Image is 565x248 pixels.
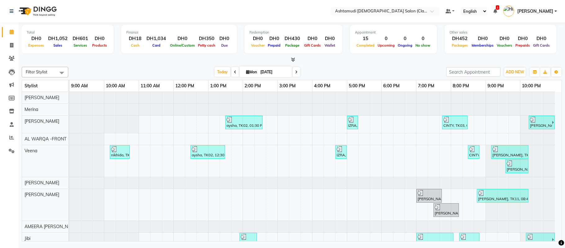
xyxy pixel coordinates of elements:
div: IZRA, TK05, 04:40 PM-05:00 PM, Eyebrow Threading [336,146,346,158]
div: [PERSON_NAME], TK11, 10:10 PM-11:45 PM, Roots Color - [MEDICAL_DATA] Free,Eyebrow Threading [527,234,552,246]
div: [PERSON_NAME], TK06, 07:00 PM-07:45 PM, Classic Manicure [417,190,441,202]
span: Jibi [25,236,30,241]
div: DH1,034 [144,35,168,42]
a: 1 [493,8,497,14]
span: Gift Cards [531,43,551,48]
a: 10:00 PM [520,81,542,90]
div: DH0 [168,35,196,42]
div: DH0 [27,35,46,42]
div: DH0 [470,35,495,42]
div: DH0 [217,35,232,42]
span: No show [414,43,432,48]
span: Filter Stylist [26,69,47,74]
div: DH430 [282,35,303,42]
span: Sales [52,43,64,48]
div: CINTY, TK03, 08:30 PM-08:50 PM, Eyebrow Threading [469,146,479,158]
span: Prepaids [514,43,531,48]
div: DH0 [249,35,266,42]
span: 1 [496,5,499,10]
a: 12:00 PM [174,81,196,90]
span: Online/Custom [168,43,196,48]
div: CINTY, TK03, 07:45 PM-08:30 PM, Pearl Facial [443,117,467,128]
div: aysha, TK02, 12:30 PM-01:30 PM, Creative Hair Cut [191,146,224,158]
span: Ongoing [396,43,414,48]
span: Stylist [25,83,38,89]
span: Upcoming [376,43,396,48]
span: Expenses [27,43,46,48]
button: ADD NEW [504,68,526,76]
span: Veena [25,148,37,154]
a: 5:00 PM [347,81,367,90]
span: Packages [450,43,469,48]
div: DH0 [91,35,109,42]
div: IZRA, TK05, 05:00 PM-05:20 PM, Lycon Chin Wax/Upper Lip Waxing,Lycon Chin Wax/Upper Lip Waxing [348,117,357,128]
span: Due [220,43,229,48]
a: 1:00 PM [209,81,228,90]
span: ADD NEW [506,70,524,74]
div: [PERSON_NAME], TK06, 07:30 PM-08:15 PM, Classic Pedicure [434,204,458,216]
div: 15 [355,35,376,42]
span: Merina [25,107,38,112]
div: [PERSON_NAME], TK09, 09:35 PM-10:15 PM, Hair Cut - Layer Without wash [506,160,528,172]
span: [PERSON_NAME] [25,95,59,100]
a: 4:00 PM [312,81,332,90]
span: Vouchers [495,43,514,48]
div: [PERSON_NAME], TK10, 09:10 PM-10:15 PM, Eyebrow Threading,Hair Spa Schwarkopf/Loreal/Keratin - Short [492,146,528,158]
span: [PERSON_NAME] [25,118,59,124]
span: Voucher [249,43,266,48]
div: DH452 [450,35,470,42]
a: 10:00 AM [104,81,127,90]
span: [PERSON_NAME] [25,180,59,186]
div: Appointment [355,30,432,35]
div: [PERSON_NAME], TK10, 10:15 PM-11:15 PM, Gold Sheen Facial [529,117,552,128]
a: 11:00 AM [139,81,161,90]
a: 9:00 PM [486,81,505,90]
a: 2:00 PM [243,81,262,90]
div: [PERSON_NAME], TK06, 07:00 PM-08:05 PM, Pearl Facial,Face Bleach/[PERSON_NAME] [417,234,453,246]
div: 0 [376,35,396,42]
div: DH0 [495,35,514,42]
span: Services [72,43,89,48]
div: Redemption [249,30,337,35]
div: Finance [126,30,232,35]
div: DH18 [126,35,144,42]
span: Gift Cards [303,43,322,48]
div: [PERSON_NAME], TK11, 08:45 PM-10:15 PM, Classic Manicure,Classic Pedicure [478,190,528,202]
span: Cash [129,43,141,48]
span: Wallet [323,43,337,48]
div: aysha, TK02, 01:30 PM-02:35 PM, Pearl Facial,Face Bleach/[PERSON_NAME] [226,117,262,128]
a: 9:00 AM [70,81,89,90]
div: Total [27,30,109,35]
span: Today [215,67,230,77]
img: Himanshu Akania [503,6,514,16]
input: 2025-09-01 [258,67,289,77]
span: Mon [244,70,258,74]
a: 8:00 PM [451,81,471,90]
span: Package [284,43,301,48]
span: Products [91,43,109,48]
div: DH0 [266,35,282,42]
span: Completed [355,43,376,48]
div: 0 [414,35,432,42]
span: Memberships [470,43,495,48]
div: sruthi, TK04, 01:55 PM-02:25 PM, Upper Lip Threading/Chin Threading,Upper Lip Threading/Chin Thre... [240,234,256,246]
div: 0 [396,35,414,42]
div: DH601 [70,35,91,42]
div: DH0 [514,35,531,42]
div: DH0 [303,35,322,42]
span: Card [151,43,162,48]
img: logo [16,2,58,20]
span: AMEERA [PERSON_NAME] [25,224,78,229]
div: SHAMNA, TK08, 08:15 PM-08:50 PM, Eyebrow Threading,Upper Lip Threading/Chin Threading [460,234,479,246]
span: Prepaid [266,43,282,48]
div: DH0 [531,35,551,42]
span: [PERSON_NAME] [25,192,59,197]
span: Petty cash [196,43,217,48]
div: DH1,052 [46,35,70,42]
input: Search Appointment [446,67,500,77]
a: 3:00 PM [278,81,297,90]
a: 7:00 PM [416,81,436,90]
span: AL WARQA -FRONT OFFICE [25,136,83,142]
div: DH0 [322,35,337,42]
div: Other sales [450,30,551,35]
